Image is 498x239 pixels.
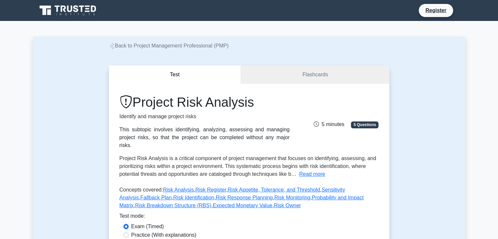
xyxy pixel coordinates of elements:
[120,212,379,223] div: Test mode:
[163,187,194,193] a: Risk Analysis
[195,187,226,193] a: Risk Register
[131,231,196,239] label: Practice (With explanations)
[140,195,172,200] a: Fallback Plan
[314,121,344,127] span: 5 minutes
[421,6,450,14] a: Register
[173,195,214,200] a: Risk Identification
[228,187,320,193] a: Risk Appetite, Tolerance, and Threshold
[299,170,325,178] button: Read more
[109,65,241,84] button: Test
[120,94,290,110] h1: Project Risk Analysis
[120,156,376,177] span: Project Risk Analysis is a critical component of project management that focuses on identifying, ...
[109,43,229,48] a: Back to Project Management Professional (PMP)
[120,113,290,120] p: Identify and manage project risks
[351,121,378,128] span: 5 Questions
[216,195,273,200] a: Risk Response Planning
[120,195,364,208] a: Probability and Impact Matrix
[274,195,310,200] a: Risk Monitoring
[135,203,212,208] a: Risk Breakdown Structure (RBS)
[131,223,164,230] label: Exam (Timed)
[120,126,290,149] div: This subtopic involves identifying, analyzing, assessing and managing project risks, so that the ...
[274,203,301,208] a: Risk Owner
[213,203,272,208] a: Expected Monetary Value
[241,65,389,84] a: Flashcards
[120,186,379,212] p: Concepts covered: , , , , , , , , , , ,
